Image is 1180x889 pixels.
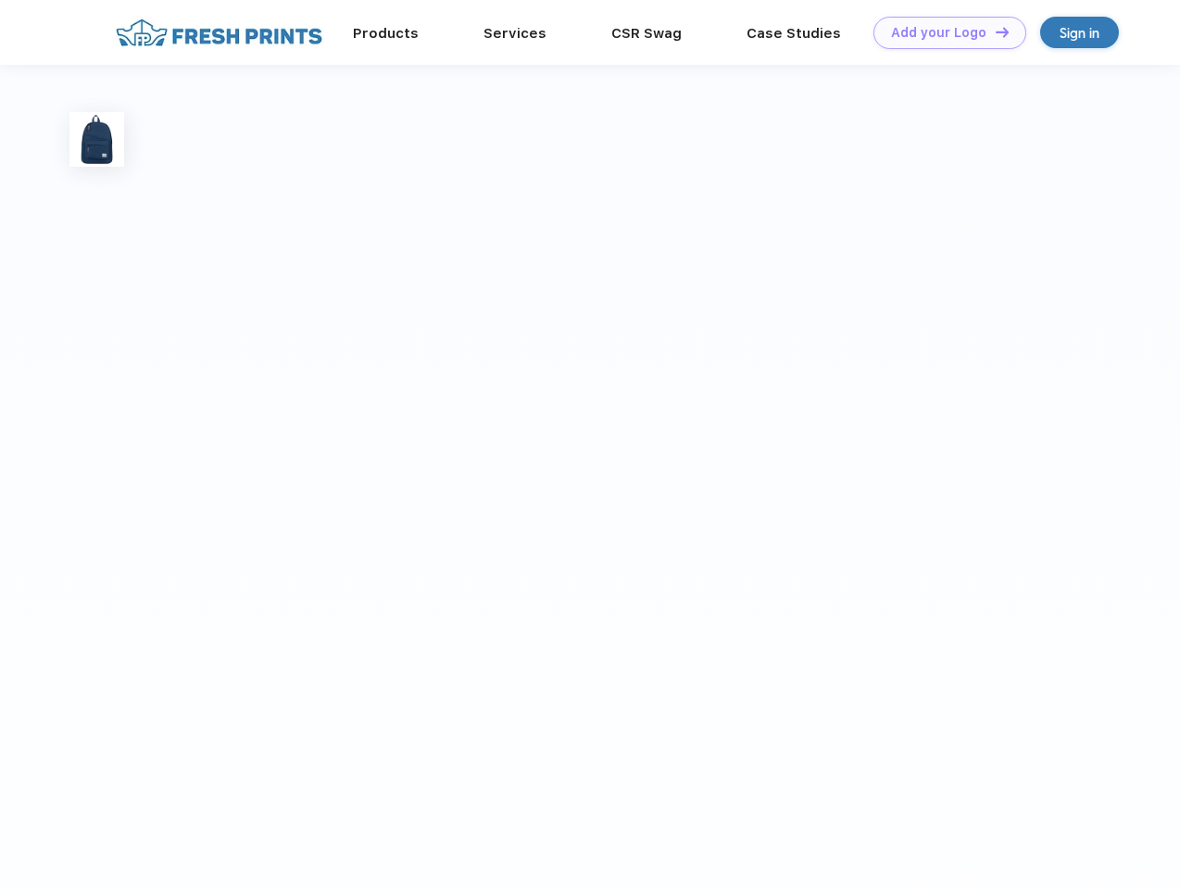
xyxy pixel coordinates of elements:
a: Sign in [1040,17,1119,48]
div: Sign in [1060,22,1099,44]
img: func=resize&h=100 [69,112,124,167]
img: fo%20logo%202.webp [110,17,328,49]
div: Add your Logo [891,25,986,41]
img: DT [996,27,1009,37]
a: Products [353,25,419,42]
